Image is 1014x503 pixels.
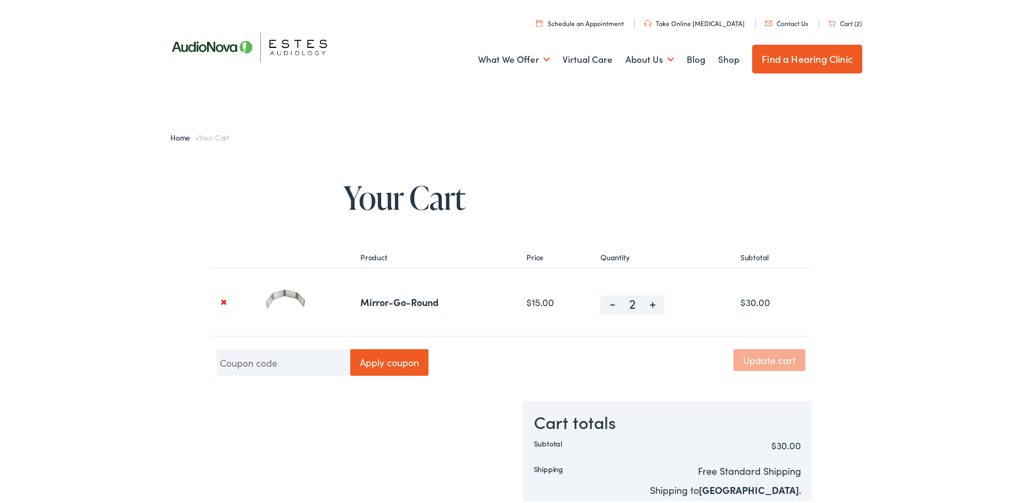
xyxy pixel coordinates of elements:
[217,293,231,307] a: Remove Mirror-Go-Round from cart
[765,17,808,26] a: Contact Us
[740,293,770,307] bdi: 30.00
[600,293,624,306] span: -
[627,481,801,495] p: Shipping to .
[594,245,734,266] th: Quantity
[536,17,624,26] a: Schedule an Appointment
[734,245,812,266] th: Subtotal
[536,18,542,24] img: utility icon
[478,38,550,77] a: What We Offer
[644,17,745,26] a: Take Online [MEDICAL_DATA]
[771,436,801,450] bdi: 30.00
[199,130,229,141] span: Your Cart
[534,431,628,456] th: Subtotal
[563,38,613,77] a: Virtual Care
[170,130,229,141] span: »
[526,293,532,307] span: $
[828,18,836,24] img: utility icon
[520,245,594,266] th: Price
[640,293,664,306] span: +
[644,18,652,24] img: utility icon
[733,347,805,368] button: Update cart
[534,456,628,500] th: Shipping
[170,130,195,141] a: Home
[752,43,862,71] a: Find a Hearing Clinic
[699,481,799,494] strong: [GEOGRAPHIC_DATA]
[625,38,674,77] a: About Us
[687,38,705,77] a: Blog
[771,436,777,450] span: $
[160,178,862,213] h1: Your Cart
[526,293,554,307] bdi: 15.00
[217,347,348,374] input: Coupon code
[698,462,801,475] label: Free Standard Shipping
[350,347,428,374] button: Apply coupon
[534,410,801,430] h2: Cart totals
[740,293,746,307] span: $
[354,245,520,266] th: Product
[765,19,772,24] img: utility icon
[828,17,862,26] a: Cart (2)
[718,38,739,77] a: Shop
[360,293,439,307] a: Mirror-Go-Round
